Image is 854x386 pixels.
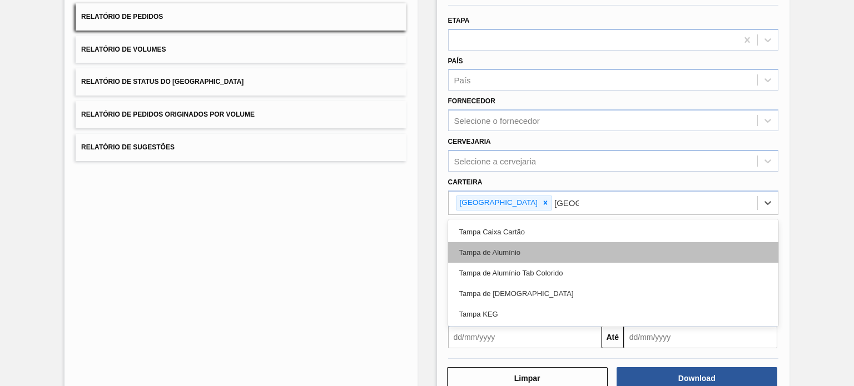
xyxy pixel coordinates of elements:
span: Relatório de Pedidos Originados por Volume [81,111,255,118]
label: Cervejaria [448,138,491,146]
span: Relatório de Sugestões [81,143,175,151]
button: Até [602,326,624,348]
span: Relatório de Pedidos [81,13,163,21]
div: [GEOGRAPHIC_DATA] [456,196,540,210]
div: Tampa de [DEMOGRAPHIC_DATA] [448,283,778,304]
span: Relatório de Status do [GEOGRAPHIC_DATA] [81,78,244,86]
button: Relatório de Pedidos [76,3,406,31]
div: Selecione o fornecedor [454,116,540,126]
button: Relatório de Volumes [76,36,406,63]
button: Relatório de Pedidos Originados por Volume [76,101,406,128]
label: Etapa [448,17,470,24]
label: País [448,57,463,65]
div: País [454,76,471,85]
label: Carteira [448,178,483,186]
div: Selecione a cervejaria [454,156,537,166]
div: Tampa KEG [448,304,778,324]
input: dd/mm/yyyy [624,326,777,348]
div: Tampa Caixa Cartão [448,222,778,242]
span: Relatório de Volumes [81,46,166,53]
button: Relatório de Sugestões [76,134,406,161]
input: dd/mm/yyyy [448,326,602,348]
div: Tampa de Alumínio Tab Colorido [448,263,778,283]
button: Relatório de Status do [GEOGRAPHIC_DATA] [76,68,406,96]
label: Fornecedor [448,97,495,105]
div: Tampa de Alumínio [448,242,778,263]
